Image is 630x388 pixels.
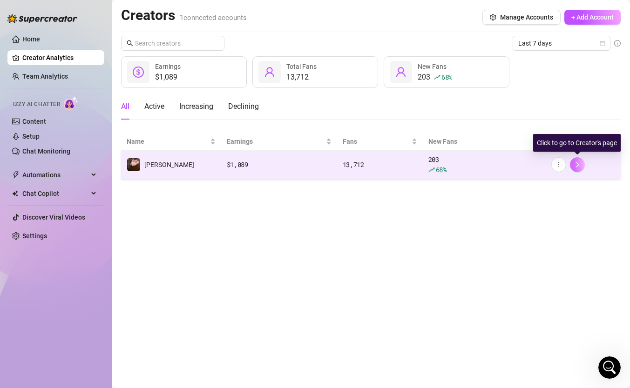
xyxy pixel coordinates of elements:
div: $1,089 [155,72,181,83]
button: go back [6,4,24,21]
button: Upload attachment [44,305,52,312]
div: If you're feeling unsure about what to do next or if you need any further assistance, just drop u... [15,135,145,190]
img: AI Chatter [64,96,78,110]
span: 1 connected accounts [180,13,247,22]
span: Name [127,136,208,147]
a: Chat Monitoring [22,147,70,155]
span: thunderbolt [12,171,20,179]
a: Team Analytics [22,73,68,80]
span: Last 7 days [518,36,605,50]
p: Active 7h ago [45,12,87,21]
span: Automations [22,167,88,182]
span: Fans [343,136,410,147]
a: Home [22,35,40,43]
th: Name [121,133,221,151]
div: Declining [228,101,259,112]
div: All [121,101,129,112]
button: Home [146,4,163,21]
div: To speed things up, please give them your Order ID: 37581353 [15,103,145,131]
span: Izzy AI Chatter [13,100,60,109]
div: Sophia says… [7,282,179,314]
span: info-circle [614,40,621,47]
span: more [555,161,562,168]
span: Earnings [155,63,181,70]
span: user [395,67,406,78]
div: Active [144,101,164,112]
span: search [127,40,133,47]
th: Fans [337,133,423,151]
a: Content [22,118,46,125]
span: Manage Accounts [500,13,553,21]
div: 13,712 [343,160,417,170]
span: [PERSON_NAME] [144,161,194,168]
span: Earnings [227,136,324,147]
span: New Fans [428,136,533,147]
img: logo-BBDzfeDw.svg [7,14,77,23]
div: 203 [418,72,452,83]
a: Settings [22,232,47,240]
button: right [570,157,585,172]
a: Discover Viral Videos [22,214,85,221]
div: my account is activated [86,282,179,302]
iframe: Intercom live chat [598,356,621,379]
div: 37581353 [131,261,179,281]
div: Increasing [179,101,213,112]
h1: [PERSON_NAME] [45,5,106,12]
span: Chat Copilot [22,186,88,201]
img: Sophie [127,158,140,171]
button: Manage Accounts [482,10,561,25]
span: rise [434,74,440,80]
img: Chat Copilot [12,190,18,197]
img: Profile image for Ella [27,5,41,20]
h2: Creators [121,7,247,24]
span: dollar-circle [133,67,144,78]
button: Send a message… [160,301,175,316]
div: 37581353 [138,267,171,276]
span: calendar [600,40,605,46]
div: 203 [428,154,540,175]
th: New Fans [423,133,546,151]
div: Click to go to Creator's page [533,134,621,152]
th: Earnings [221,133,337,151]
a: Setup [22,133,40,140]
div: 13,712 [286,72,317,83]
a: Creator Analytics [22,50,97,65]
a: contact PayPro Global [21,72,93,79]
span: 68 % [441,73,452,81]
textarea: Message… [8,285,178,301]
div: Hi, I'm trying to get [PERSON_NAME] to turn onto handle chats with AI. It said for me to message ... [41,218,171,254]
input: Search creators [135,38,211,48]
div: Hi, I'm trying to get [PERSON_NAME] to turn onto handle chats with AI. It said for me to message ... [34,212,179,260]
div: Sophia says… [7,261,179,282]
span: right [574,161,581,168]
div: Close [163,4,180,20]
span: Total Fans [286,63,317,70]
span: setting [490,14,496,20]
button: Gif picker [29,305,37,312]
span: rise [428,167,435,173]
div: $ 1,089 [227,160,332,170]
span: user [264,67,275,78]
div: [PERSON_NAME] • 5h ago [15,197,88,203]
span: New Fans [418,63,447,70]
span: + Add Account [571,13,614,21]
span: 68 % [436,165,447,174]
button: + Add Account [564,10,621,25]
button: Emoji picker [14,305,22,312]
div: Sophia says… [7,212,179,261]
